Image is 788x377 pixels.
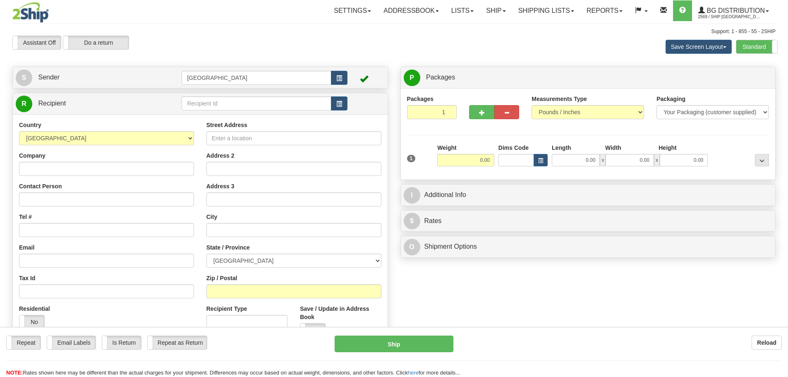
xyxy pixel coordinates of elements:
[377,0,445,21] a: Addressbook
[206,213,217,221] label: City
[757,339,776,346] b: Reload
[300,305,381,321] label: Save / Update in Address Book
[19,213,32,221] label: Tel #
[12,28,776,35] div: Support: 1 - 855 - 55 - 2SHIP
[38,74,60,81] span: Sender
[16,95,163,112] a: R Recipient
[404,187,773,204] a: IAdditional Info
[19,315,44,329] label: No
[755,154,769,166] div: ...
[698,13,760,21] span: 2569 / Ship [GEOGRAPHIC_DATA]
[654,154,660,166] span: x
[19,274,35,282] label: Tax Id
[404,69,773,86] a: P Packages
[552,144,571,152] label: Length
[580,0,629,21] a: Reports
[19,182,62,190] label: Contact Person
[47,336,96,349] label: Email Labels
[19,305,50,313] label: Residential
[328,0,377,21] a: Settings
[38,100,66,107] span: Recipient
[605,144,621,152] label: Width
[512,0,580,21] a: Shipping lists
[206,151,235,160] label: Address 2
[736,40,777,53] label: Standard
[16,69,182,86] a: S Sender
[445,0,480,21] a: Lists
[206,131,381,145] input: Enter a location
[752,336,782,350] button: Reload
[19,243,34,252] label: Email
[16,96,32,112] span: R
[6,370,23,376] span: NOTE:
[480,0,512,21] a: Ship
[148,336,207,349] label: Repeat as Return
[19,121,41,129] label: Country
[300,324,325,337] label: No
[404,70,420,86] span: P
[437,144,456,152] label: Weight
[16,70,32,86] span: S
[206,243,250,252] label: State / Province
[666,40,732,54] button: Save Screen Layout
[769,146,787,231] iframe: chat widget
[407,155,416,162] span: 1
[404,213,420,229] span: $
[498,144,529,152] label: Dims Code
[206,274,237,282] label: Zip / Postal
[659,144,677,152] label: Height
[404,238,773,255] a: OShipment Options
[335,336,453,352] button: Ship
[19,151,46,160] label: Company
[407,95,434,103] label: Packages
[206,305,247,313] label: Recipient Type
[404,187,420,204] span: I
[102,336,141,349] label: Is Return
[63,36,129,49] label: Do a return
[404,213,773,230] a: $Rates
[206,182,235,190] label: Address 3
[656,95,685,103] label: Packaging
[7,336,41,349] label: Repeat
[182,96,331,110] input: Recipient Id
[408,370,419,376] a: here
[692,0,775,21] a: BG Distribution 2569 / Ship [GEOGRAPHIC_DATA]
[404,239,420,255] span: O
[426,74,455,81] span: Packages
[182,71,331,85] input: Sender Id
[12,2,49,23] img: logo2569.jpg
[705,7,765,14] span: BG Distribution
[13,36,61,49] label: Assistant Off
[532,95,587,103] label: Measurements Type
[600,154,606,166] span: x
[206,121,247,129] label: Street Address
